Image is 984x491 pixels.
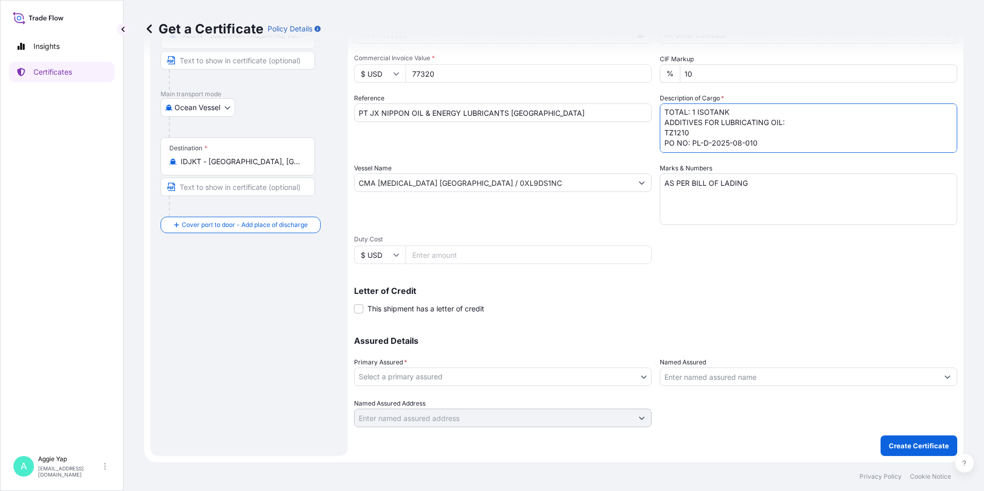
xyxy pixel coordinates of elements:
[268,24,312,34] p: Policy Details
[354,287,957,295] p: Letter of Credit
[910,472,951,481] a: Cookie Notice
[881,435,957,456] button: Create Certificate
[354,163,392,173] label: Vessel Name
[660,367,938,386] input: Assured Name
[354,337,957,345] p: Assured Details
[38,465,102,478] p: [EMAIL_ADDRESS][DOMAIN_NAME]
[680,64,957,83] input: Enter percentage between 0 and 24%
[359,372,443,382] span: Select a primary assured
[9,62,115,82] a: Certificates
[182,220,308,230] span: Cover port to door - Add place of discharge
[938,367,957,386] button: Show suggestions
[632,173,651,192] button: Show suggestions
[354,367,652,386] button: Select a primary assured
[161,98,235,117] button: Select transport
[660,163,712,173] label: Marks & Numbers
[21,461,27,471] span: A
[660,64,680,83] div: %
[354,103,652,122] input: Enter booking reference
[161,51,315,69] input: Text to appear on certificate
[859,472,902,481] a: Privacy Policy
[660,93,724,103] label: Description of Cargo
[174,102,220,113] span: Ocean Vessel
[354,93,384,103] label: Reference
[9,36,115,57] a: Insights
[367,304,484,314] span: This shipment has a letter of credit
[406,246,652,264] input: Enter amount
[33,41,60,51] p: Insights
[406,64,652,83] input: Enter amount
[161,178,315,196] input: Text to appear on certificate
[169,144,207,152] div: Destination
[161,217,321,233] button: Cover port to door - Add place of discharge
[354,54,652,62] span: Commercial Invoice Value
[354,235,652,243] span: Duty Cost
[354,398,426,409] label: Named Assured Address
[660,54,694,64] label: CIF Markup
[33,67,72,77] p: Certificates
[355,409,632,427] input: Named Assured Address
[161,90,338,98] p: Main transport mode
[660,357,706,367] label: Named Assured
[632,409,651,427] button: Show suggestions
[144,21,263,37] p: Get a Certificate
[181,156,302,167] input: Destination
[38,455,102,463] p: Aggie Yap
[355,173,632,192] input: Type to search vessel name or IMO
[354,357,407,367] span: Primary Assured
[889,441,949,451] p: Create Certificate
